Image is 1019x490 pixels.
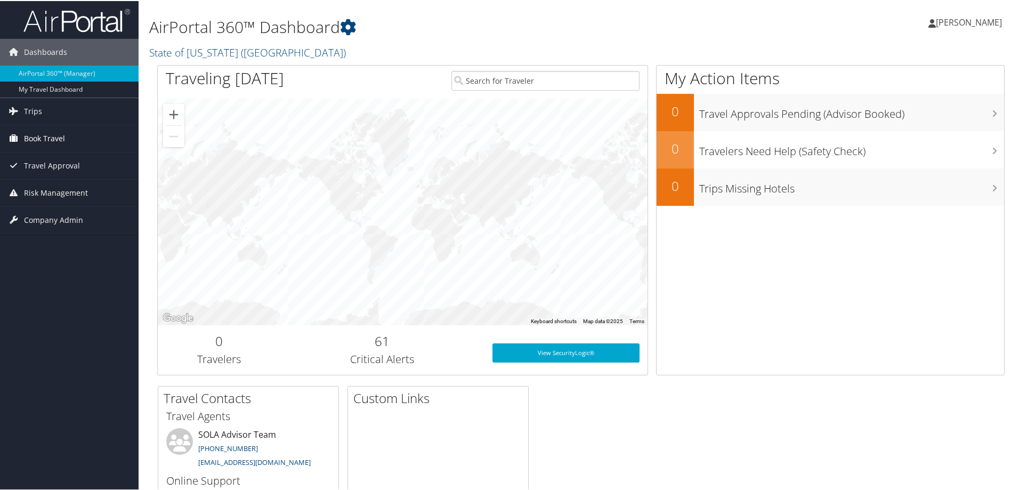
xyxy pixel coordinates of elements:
[166,472,330,487] h3: Online Support
[149,44,349,59] a: State of [US_STATE] ([GEOGRAPHIC_DATA])
[657,66,1004,89] h1: My Action Items
[353,388,528,406] h2: Custom Links
[149,15,725,37] h1: AirPortal 360™ Dashboard
[161,427,336,471] li: SOLA Advisor Team
[24,206,83,232] span: Company Admin
[531,317,577,324] button: Keyboard shortcuts
[163,103,184,124] button: Zoom in
[166,351,272,366] h3: Travelers
[24,151,80,178] span: Travel Approval
[699,175,1004,195] h3: Trips Missing Hotels
[164,388,338,406] h2: Travel Contacts
[23,7,130,32] img: airportal-logo.png
[657,139,694,157] h2: 0
[24,97,42,124] span: Trips
[24,179,88,205] span: Risk Management
[657,130,1004,167] a: 0Travelers Need Help (Safety Check)
[657,93,1004,130] a: 0Travel Approvals Pending (Advisor Booked)
[492,342,640,362] a: View SecurityLogic®
[160,310,196,324] a: Open this area in Google Maps (opens a new window)
[288,331,476,349] h2: 61
[936,15,1002,27] span: [PERSON_NAME]
[198,443,258,452] a: [PHONE_NUMBER]
[198,456,311,466] a: [EMAIL_ADDRESS][DOMAIN_NAME]
[166,408,330,423] h3: Travel Agents
[24,124,65,151] span: Book Travel
[583,317,623,323] span: Map data ©2025
[657,101,694,119] h2: 0
[163,125,184,146] button: Zoom out
[288,351,476,366] h3: Critical Alerts
[451,70,640,90] input: Search for Traveler
[24,38,67,65] span: Dashboards
[699,138,1004,158] h3: Travelers Need Help (Safety Check)
[657,176,694,194] h2: 0
[699,100,1004,121] h3: Travel Approvals Pending (Advisor Booked)
[166,66,284,89] h1: Traveling [DATE]
[166,331,272,349] h2: 0
[928,5,1013,37] a: [PERSON_NAME]
[657,167,1004,205] a: 0Trips Missing Hotels
[629,317,644,323] a: Terms (opens in new tab)
[160,310,196,324] img: Google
